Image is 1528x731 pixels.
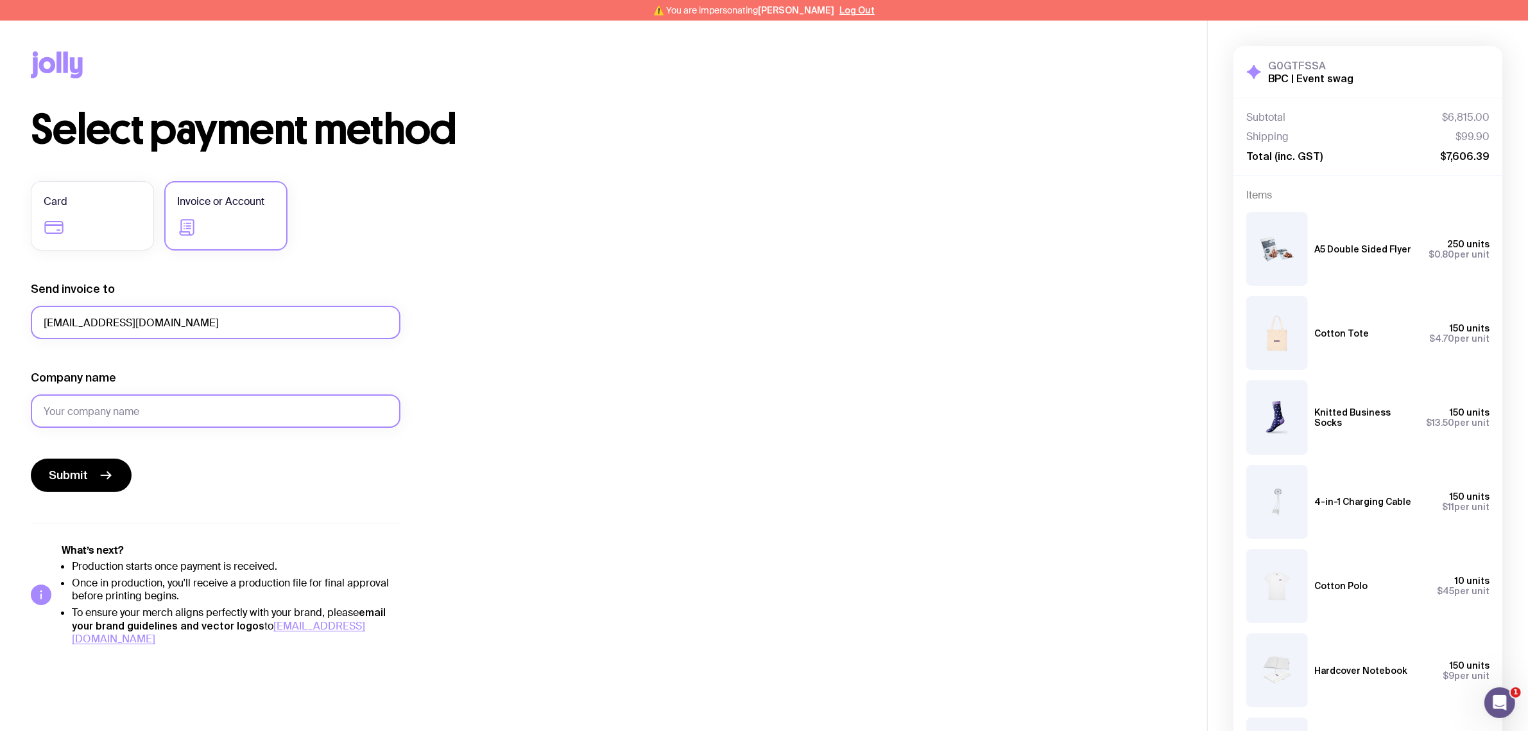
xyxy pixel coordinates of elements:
[1450,660,1489,671] span: 150 units
[1314,328,1369,339] h3: Cotton Tote
[1450,491,1489,502] span: 150 units
[1314,407,1416,428] h3: Knitted Business Socks
[1511,687,1521,698] span: 1
[72,560,400,573] li: Production starts once payment is received.
[1437,586,1454,596] span: $45
[1484,687,1515,718] iframe: Intercom live chat
[31,306,400,339] input: accounts@company.com
[1455,576,1489,586] span: 10 units
[44,194,67,209] span: Card
[1429,249,1454,260] span: $0.80
[31,459,132,492] button: Submit
[1455,130,1489,143] span: $99.90
[1314,244,1411,254] h3: A5 Double Sided Flyer
[653,5,834,15] span: ⚠️ You are impersonating
[72,606,400,646] li: To ensure your merch aligns perfectly with your brand, please to
[1246,130,1289,143] span: Shipping
[62,544,400,557] h5: What’s next?
[31,281,115,297] label: Send invoice to
[758,5,834,15] span: [PERSON_NAME]
[1426,418,1454,428] span: $13.50
[1450,323,1489,333] span: 150 units
[1450,407,1489,418] span: 150 units
[1442,111,1489,124] span: $6,815.00
[49,468,88,483] span: Submit
[839,5,875,15] button: Log Out
[1429,333,1489,344] span: per unit
[1437,586,1489,596] span: per unit
[1447,239,1489,249] span: 250 units
[31,109,1176,150] h1: Select payment method
[1314,497,1411,507] h3: 4-in-1 Charging Cable
[1246,150,1323,163] span: Total (inc. GST)
[1429,249,1489,260] span: per unit
[1429,333,1454,344] span: $4.70
[1246,189,1489,202] h4: Items
[1426,418,1489,428] span: per unit
[1314,581,1368,591] h3: Cotton Polo
[1268,72,1353,85] h2: BPC | Event swag
[31,394,400,428] input: Your company name
[1443,671,1454,681] span: $9
[1440,150,1489,163] span: $7,606.39
[31,370,116,385] label: Company name
[1443,671,1489,681] span: per unit
[1442,502,1454,512] span: $11
[1442,502,1489,512] span: per unit
[1268,59,1353,72] h3: G0GTFSSA
[72,577,400,603] li: Once in production, you'll receive a production file for final approval before printing begins.
[1246,111,1285,124] span: Subtotal
[177,194,264,209] span: Invoice or Account
[72,619,365,646] a: [EMAIL_ADDRESS][DOMAIN_NAME]
[1314,665,1407,676] h3: Hardcover Notebook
